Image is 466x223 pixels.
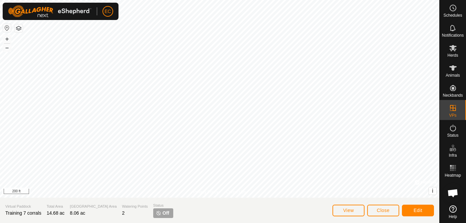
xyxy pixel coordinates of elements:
span: Notifications [442,33,464,37]
img: turn-off [156,210,161,216]
span: Total Area [47,204,65,209]
img: Gallagher Logo [8,5,91,17]
button: + [3,35,11,43]
div: Open chat [443,183,463,203]
button: Map Layers [15,24,23,32]
span: Herds [447,53,458,57]
span: Watering Points [122,204,148,209]
button: Reset Map [3,24,11,32]
button: – [3,44,11,52]
span: Edit [414,208,422,213]
span: EC [104,8,111,15]
span: Close [377,208,390,213]
span: [GEOGRAPHIC_DATA] Area [70,204,116,209]
span: 14.68 ac [47,210,65,216]
a: Privacy Policy [193,189,218,195]
span: Schedules [443,13,462,17]
span: Off [163,210,169,217]
span: Neckbands [443,93,463,97]
span: i [432,188,433,194]
span: Help [449,215,457,219]
button: View [332,205,365,216]
span: View [343,208,354,213]
a: Help [440,203,466,221]
button: Close [367,205,399,216]
button: i [429,187,436,195]
span: Virtual Paddock [5,204,41,209]
span: Animals [446,73,460,77]
a: Contact Us [226,189,246,195]
button: Edit [402,205,434,216]
span: 2 [122,210,125,216]
span: VPs [449,113,456,117]
span: 8.06 ac [70,210,85,216]
span: Status [447,133,458,137]
span: Status [153,203,173,208]
span: Heatmap [445,173,461,177]
span: Training 7 corrals [5,210,41,216]
span: Infra [449,153,457,157]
